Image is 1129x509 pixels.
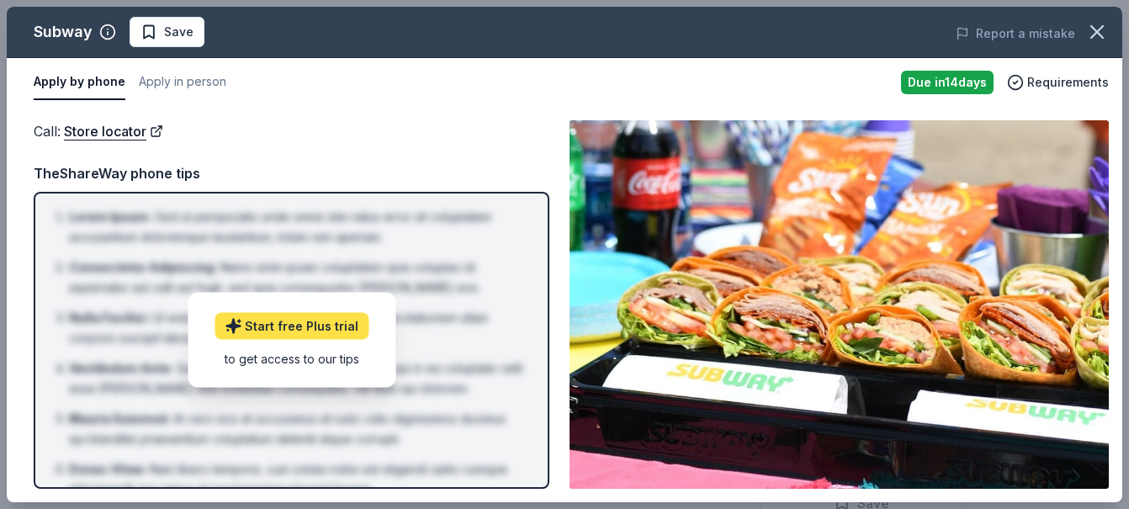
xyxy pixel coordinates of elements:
[215,313,368,340] a: Start free Plus trial
[69,459,524,500] li: Nam libero tempore, cum soluta nobis est eligendi optio cumque nihil impedit quo minus id quod ma...
[1007,72,1109,93] button: Requirements
[215,350,368,368] div: to get access to our tips
[69,260,217,274] span: Consectetur Adipiscing :
[69,409,524,449] li: At vero eos et accusamus et iusto odio dignissimos ducimus qui blanditiis praesentium voluptatum ...
[34,120,549,142] div: Call :
[34,65,125,100] button: Apply by phone
[34,19,93,45] div: Subway
[64,120,163,142] a: Store locator
[34,162,549,184] div: TheShareWay phone tips
[69,207,524,247] li: Sed ut perspiciatis unde omnis iste natus error sit voluptatem accusantium doloremque laudantium,...
[69,308,524,348] li: Ut enim ad minima veniam, quis nostrum exercitationem ullam corporis suscipit laboriosam, nisi ut...
[130,17,204,47] button: Save
[69,411,170,426] span: Mauris Euismod :
[69,209,151,224] span: Lorem Ipsum :
[901,71,994,94] div: Due in 14 days
[570,120,1109,489] img: Image for Subway
[69,358,524,399] li: Quis autem vel eum iure reprehenderit qui in ea voluptate velit esse [PERSON_NAME] nihil molestia...
[956,24,1075,44] button: Report a mistake
[164,22,193,42] span: Save
[139,65,226,100] button: Apply in person
[69,462,146,476] span: Donec Vitae :
[69,310,149,325] span: Nulla Facilisi :
[1027,72,1109,93] span: Requirements
[69,257,524,298] li: Nemo enim ipsam voluptatem quia voluptas sit aspernatur aut odit aut fugit, sed quia consequuntur...
[69,361,173,375] span: Vestibulum Ante :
